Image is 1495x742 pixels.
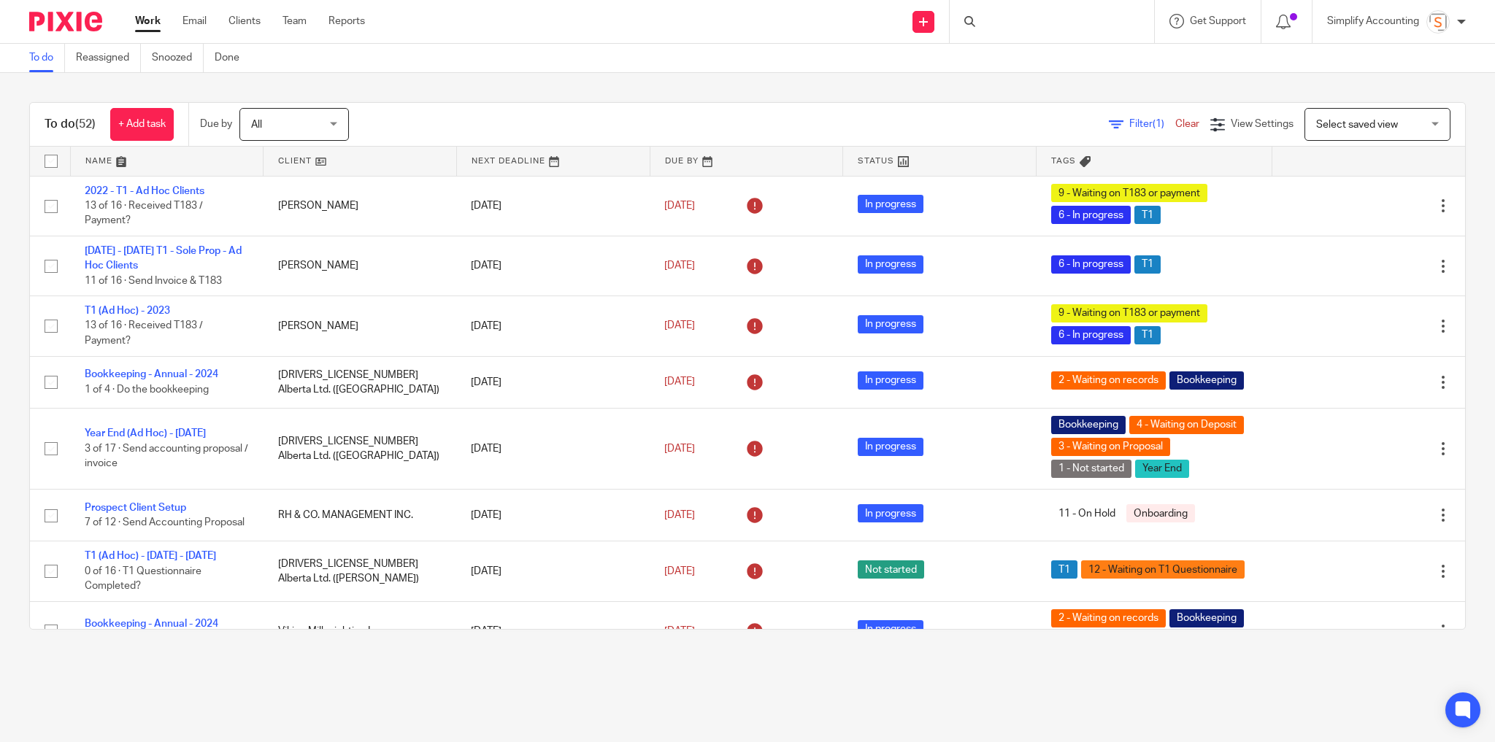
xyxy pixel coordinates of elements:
[1081,560,1245,579] span: 12 - Waiting on T1 Questionnaire
[29,44,65,72] a: To do
[1426,10,1450,34] img: Screenshot%202023-11-29%20141159.png
[1051,206,1131,224] span: 6 - In progress
[1135,460,1189,478] span: Year End
[1175,119,1199,129] a: Clear
[664,444,695,454] span: [DATE]
[85,201,203,226] span: 13 of 16 · Received T183 / Payment?
[215,44,250,72] a: Done
[664,260,695,271] span: [DATE]
[858,504,923,522] span: In progress
[75,118,96,130] span: (52)
[664,510,695,520] span: [DATE]
[1153,119,1164,129] span: (1)
[328,14,365,28] a: Reports
[664,626,695,636] span: [DATE]
[664,377,695,387] span: [DATE]
[110,108,174,141] a: + Add task
[85,186,204,196] a: 2022 - T1 - Ad Hoc Clients
[85,517,245,527] span: 7 of 12 · Send Accounting Proposal
[456,601,650,660] td: [DATE]
[85,369,218,379] a: Bookkeeping - Annual - 2024
[456,296,650,356] td: [DATE]
[1327,14,1419,28] p: Simplify Accounting
[200,117,232,131] p: Due by
[264,409,457,490] td: [DRIVERS_LICENSE_NUMBER] Alberta Ltd. ([GEOGRAPHIC_DATA])
[456,236,650,295] td: [DATE]
[1129,119,1175,129] span: Filter
[858,255,923,274] span: In progress
[85,384,209,395] span: 1 of 4 · Do the bookkeeping
[1051,504,1123,522] span: 11 - On Hold
[85,428,206,438] a: Year End (Ad Hoc) - [DATE]
[85,276,222,286] span: 11 of 16 · Send Invoice & T183
[135,14,161,28] a: Work
[1051,416,1126,434] span: Bookkeeping
[85,444,248,469] span: 3 of 17 · Send accounting proposal / invoice
[858,620,923,638] span: In progress
[1051,371,1166,390] span: 2 - Waiting on records
[85,321,203,347] span: 13 of 16 · Received T183 / Payment?
[664,321,695,331] span: [DATE]
[1134,326,1161,344] span: T1
[29,12,102,31] img: Pixie
[1051,560,1077,579] span: T1
[85,551,216,561] a: T1 (Ad Hoc) - [DATE] - [DATE]
[76,44,141,72] a: Reassigned
[1134,206,1161,224] span: T1
[1051,255,1131,274] span: 6 - In progress
[858,438,923,456] span: In progress
[152,44,204,72] a: Snoozed
[1190,16,1246,26] span: Get Support
[264,541,457,601] td: [DRIVERS_LICENSE_NUMBER] Alberta Ltd. ([PERSON_NAME])
[1051,609,1166,627] span: 2 - Waiting on records
[1051,326,1131,344] span: 6 - In progress
[228,14,261,28] a: Clients
[264,176,457,236] td: [PERSON_NAME]
[45,117,96,132] h1: To do
[1134,255,1161,274] span: T1
[1051,304,1207,322] span: 9 - Waiting on T183 or payment
[264,356,457,408] td: [DRIVERS_LICENSE_NUMBER] Alberta Ltd. ([GEOGRAPHIC_DATA])
[858,560,924,579] span: Not started
[283,14,307,28] a: Team
[1129,416,1244,434] span: 4 - Waiting on Deposit
[264,601,457,660] td: Viking Millwrighting Inc.
[85,619,218,629] a: Bookkeeping - Annual - 2024
[456,541,650,601] td: [DATE]
[1231,119,1294,129] span: View Settings
[85,566,201,592] span: 0 of 16 · T1 Questionnaire Completed?
[858,371,923,390] span: In progress
[1126,504,1195,522] span: Onboarding
[1051,157,1076,165] span: Tags
[182,14,207,28] a: Email
[264,296,457,356] td: [PERSON_NAME]
[1169,609,1244,627] span: Bookkeeping
[858,195,923,213] span: In progress
[1051,184,1207,202] span: 9 - Waiting on T183 or payment
[1169,371,1244,390] span: Bookkeeping
[664,566,695,576] span: [DATE]
[264,490,457,541] td: RH & CO. MANAGEMENT INC.
[85,246,242,271] a: [DATE] - [DATE] T1 - Sole Prop - Ad Hoc Clients
[664,201,695,211] span: [DATE]
[456,490,650,541] td: [DATE]
[858,315,923,333] span: In progress
[1051,438,1170,456] span: 3 - Waiting on Proposal
[456,176,650,236] td: [DATE]
[264,236,457,295] td: [PERSON_NAME]
[85,503,186,513] a: Prospect Client Setup
[251,120,262,130] span: All
[1051,460,1131,478] span: 1 - Not started
[85,306,170,316] a: T1 (Ad Hoc) - 2023
[456,409,650,490] td: [DATE]
[1316,120,1398,130] span: Select saved view
[456,356,650,408] td: [DATE]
